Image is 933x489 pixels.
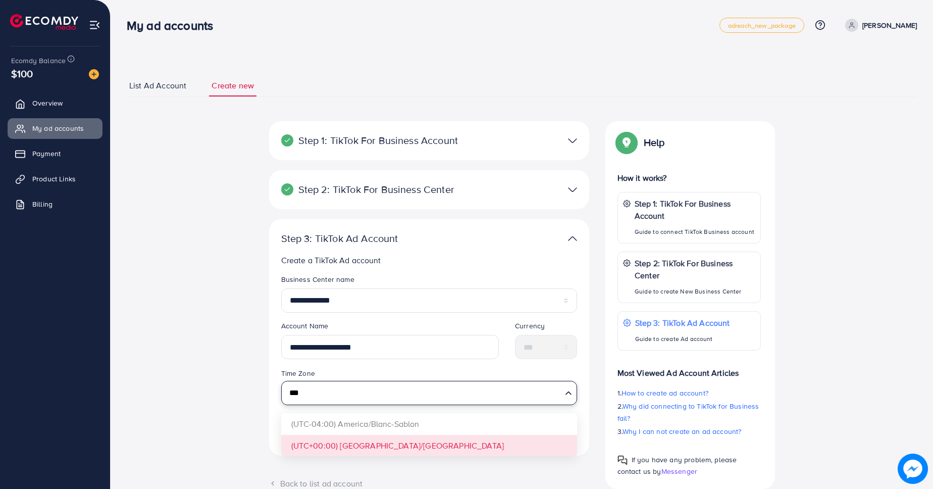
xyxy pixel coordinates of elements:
img: Popup guide [617,133,636,152]
img: image [89,69,99,79]
span: Payment [32,149,61,159]
span: If you have any problem, please contact us by [617,455,737,476]
h3: My ad accounts [127,18,221,33]
p: Create a TikTok Ad account [281,254,581,266]
a: Billing [8,194,102,214]
p: Step 3: TikTok Ad Account [281,232,473,244]
img: menu [89,19,100,31]
img: TikTok partner [568,182,577,197]
span: Overview [32,98,63,108]
span: Product Links [32,174,76,184]
a: Product Links [8,169,102,189]
span: Why did connecting to TikTok for Business fail? [617,401,759,423]
span: How to create ad account? [621,388,708,398]
legend: Currency [515,321,577,335]
p: Step 1: TikTok For Business Account [635,198,755,222]
span: List Ad Account [129,80,186,91]
a: Overview [8,93,102,113]
p: Step 2: TikTok For Business Center [635,257,755,281]
li: (UTC-04:00) America/Blanc-Sablon [281,413,577,435]
p: Guide to connect TikTok Business account [635,226,755,238]
p: Most Viewed Ad Account Articles [617,359,761,379]
a: Payment [8,143,102,164]
p: Help [644,136,665,149]
span: Why I can not create an ad account? [623,426,742,436]
label: Time Zone [281,368,315,378]
img: image [898,454,928,484]
span: adreach_new_package [728,22,796,29]
span: Messenger [661,466,697,476]
p: Step 1: TikTok For Business Account [281,134,473,146]
p: 3. [617,425,761,437]
input: Search for option [286,383,561,402]
p: Guide to create Ad account [635,333,730,345]
img: logo [10,14,78,30]
p: 1. [617,387,761,399]
p: Step 2: TikTok For Business Center [281,183,473,195]
img: Popup guide [617,455,628,465]
legend: Business Center name [281,274,577,288]
img: TikTok partner [568,231,577,246]
span: Billing [32,199,53,209]
li: (UTC+00:00) [GEOGRAPHIC_DATA]/[GEOGRAPHIC_DATA] [281,435,577,457]
span: My ad accounts [32,123,84,133]
p: Step 3: TikTok Ad Account [635,317,730,329]
a: adreach_new_package [719,18,804,33]
p: Guide to create New Business Center [635,285,755,298]
legend: Account Name [281,321,499,335]
div: Search for option [281,381,577,405]
span: $100 [11,66,33,81]
a: [PERSON_NAME] [841,19,917,32]
a: My ad accounts [8,118,102,138]
img: TikTok partner [568,133,577,148]
p: 2. [617,400,761,424]
span: Ecomdy Balance [11,56,66,66]
p: [PERSON_NAME] [862,19,917,31]
p: How it works? [617,172,761,184]
span: Create new [212,80,254,91]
